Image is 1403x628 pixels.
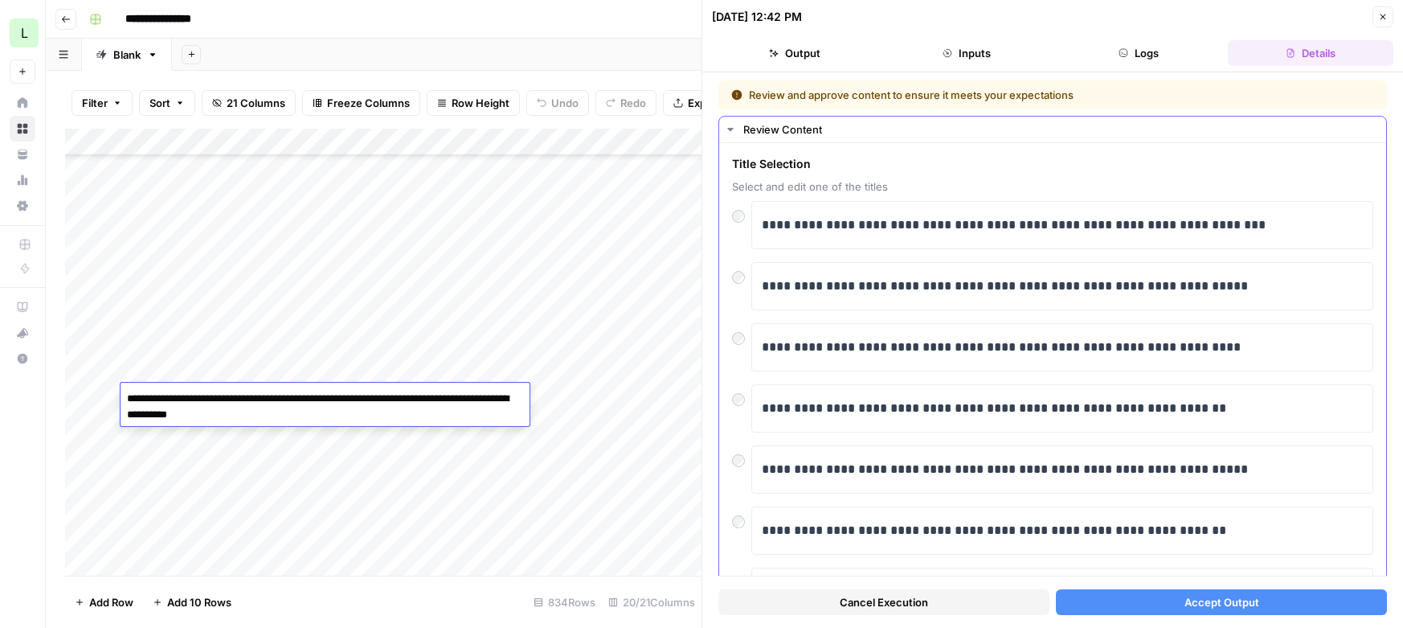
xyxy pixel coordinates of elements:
[732,179,1373,195] span: Select and edit one of the titles
[227,95,285,111] span: 21 Columns
[10,320,35,346] button: What's new?
[82,39,172,71] a: Blank
[139,90,195,116] button: Sort
[82,95,108,111] span: Filter
[743,121,1376,138] div: Review Content
[65,589,143,615] button: Add Row
[143,589,241,615] button: Add 10 Rows
[1056,589,1387,615] button: Accept Output
[712,9,802,25] div: [DATE] 12:42 PM
[840,594,928,610] span: Cancel Execution
[10,346,35,371] button: Help + Support
[10,116,35,142] a: Browse
[732,156,1373,172] span: Title Selection
[688,95,745,111] span: Export CSV
[327,95,410,111] span: Freeze Columns
[884,40,1049,66] button: Inputs
[719,117,1386,142] button: Review Content
[602,589,701,615] div: 20/21 Columns
[10,294,35,320] a: AirOps Academy
[731,87,1224,103] div: Review and approve content to ensure it meets your expectations
[10,13,35,53] button: Workspace: Lob
[712,40,877,66] button: Output
[427,90,520,116] button: Row Height
[526,90,589,116] button: Undo
[10,142,35,167] a: Your Data
[149,95,170,111] span: Sort
[72,90,133,116] button: Filter
[620,95,646,111] span: Redo
[10,90,35,116] a: Home
[1228,40,1393,66] button: Details
[21,23,28,43] span: L
[527,589,602,615] div: 834 Rows
[663,90,755,116] button: Export CSV
[595,90,657,116] button: Redo
[10,321,35,345] div: What's new?
[113,47,141,63] div: Blank
[302,90,420,116] button: Freeze Columns
[202,90,296,116] button: 21 Columns
[718,589,1049,615] button: Cancel Execution
[167,594,231,610] span: Add 10 Rows
[1056,40,1221,66] button: Logs
[452,95,509,111] span: Row Height
[10,193,35,219] a: Settings
[10,167,35,193] a: Usage
[89,594,133,610] span: Add Row
[551,95,579,111] span: Undo
[1184,594,1259,610] span: Accept Output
